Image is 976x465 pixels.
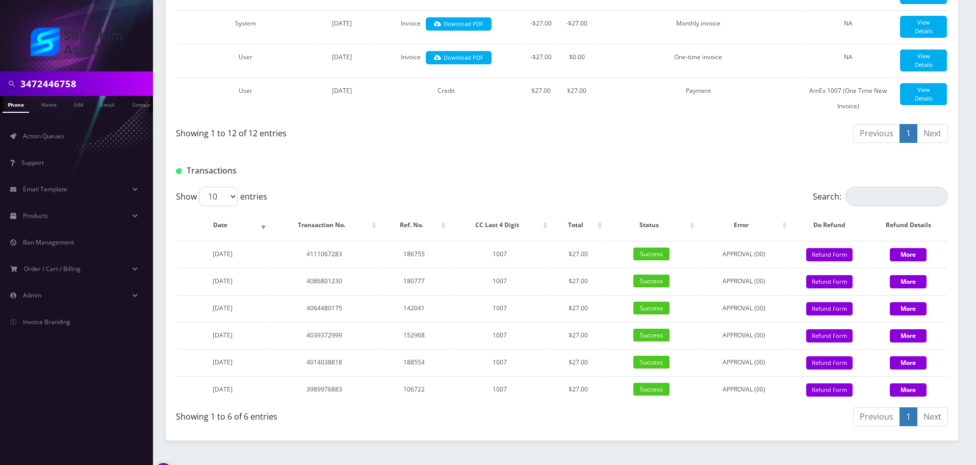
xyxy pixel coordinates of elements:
a: Company [127,96,161,112]
td: 4039372999 [269,322,379,348]
td: AmEx 1007 (One Time New Invoice) [802,78,894,119]
th: Status: activate to sort column ascending [606,210,697,240]
span: [DATE] [332,86,352,95]
a: Email [95,96,120,112]
td: 1007 [449,268,550,294]
select: Showentries [199,187,238,206]
td: 3989976883 [269,376,379,402]
a: Phone [3,96,29,113]
th: Transaction No.: activate to sort column ascending [269,210,379,240]
a: Next [917,407,948,426]
img: Transactions [176,168,182,174]
button: More [890,356,927,370]
button: More [890,275,927,288]
td: 142041 [380,295,448,321]
a: Next [917,124,948,143]
td: 1007 [449,376,550,402]
button: More [890,329,927,342]
span: Admin [23,291,41,300]
td: User [177,78,314,119]
label: Search: [813,187,948,206]
td: 1007 [449,295,550,321]
td: -$27.00 [559,10,594,43]
td: 152968 [380,322,448,348]
span: Success [633,275,670,287]
a: SIM [69,96,88,112]
button: Refund Form [806,383,853,397]
td: 1007 [449,322,550,348]
td: APPROVAL (00) [698,322,789,348]
td: 4111067283 [269,241,379,267]
span: Action Queues [23,132,64,140]
span: Success [633,356,670,369]
h1: Transactions [176,166,423,176]
td: -$27.00 [523,44,558,77]
span: [DATE] [213,277,233,285]
button: Refund Form [806,302,853,316]
span: Products [23,211,48,220]
a: Download PDF [426,51,492,65]
span: Invoice Branding [23,317,70,326]
button: More [890,248,927,261]
th: Do Refund [790,210,868,240]
td: $27.00 [559,78,594,119]
td: 186755 [380,241,448,267]
a: Previous [853,407,900,426]
th: Date: activate to sort column ascending [177,210,268,240]
td: Monthly invoice [595,10,801,43]
button: Refund Form [806,248,853,262]
button: Refund Form [806,356,853,370]
span: Success [633,329,670,341]
input: Search: [845,187,948,206]
span: Support [21,158,44,167]
td: Invoice [370,10,522,43]
span: Email Template [23,185,67,193]
button: More [890,302,927,315]
th: Error: activate to sort column ascending [698,210,789,240]
button: Refund Form [806,275,853,289]
td: 1007 [449,241,550,267]
a: Previous [853,124,900,143]
td: Payment [595,78,801,119]
a: View Details [900,83,947,105]
span: [DATE] [213,331,233,339]
td: User [177,44,314,77]
td: $27.00 [523,78,558,119]
span: [DATE] [213,358,233,366]
td: NA [802,44,894,77]
label: Show entries [176,187,267,206]
td: $27.00 [551,349,605,375]
a: Name [36,96,62,112]
td: 106722 [380,376,448,402]
td: 180777 [380,268,448,294]
td: $27.00 [551,376,605,402]
img: Shluchim Assist [31,28,122,56]
th: Refund Details [869,210,947,240]
td: Invoice [370,44,522,77]
span: Success [633,248,670,260]
td: NA [802,10,894,43]
input: Search in Company [20,74,150,93]
span: Order / Cart / Billing [24,264,81,273]
td: $0.00 [559,44,594,77]
div: Showing 1 to 6 of 6 entries [176,406,554,423]
div: Showing 1 to 12 of 12 entries [176,123,554,139]
td: 188554 [380,349,448,375]
span: [DATE] [213,250,233,258]
span: Ban Management [23,238,74,247]
td: Credit [370,78,522,119]
td: APPROVAL (00) [698,376,789,402]
a: View Details [900,50,947,71]
td: 4014038818 [269,349,379,375]
a: 1 [900,407,917,426]
td: System [177,10,314,43]
span: [DATE] [213,304,233,312]
td: APPROVAL (00) [698,241,789,267]
th: Total: activate to sort column ascending [551,210,605,240]
span: [DATE] [332,53,352,61]
a: View Details [900,16,947,38]
td: APPROVAL (00) [698,349,789,375]
td: $27.00 [551,268,605,294]
span: [DATE] [213,385,233,394]
button: Refund Form [806,329,853,343]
